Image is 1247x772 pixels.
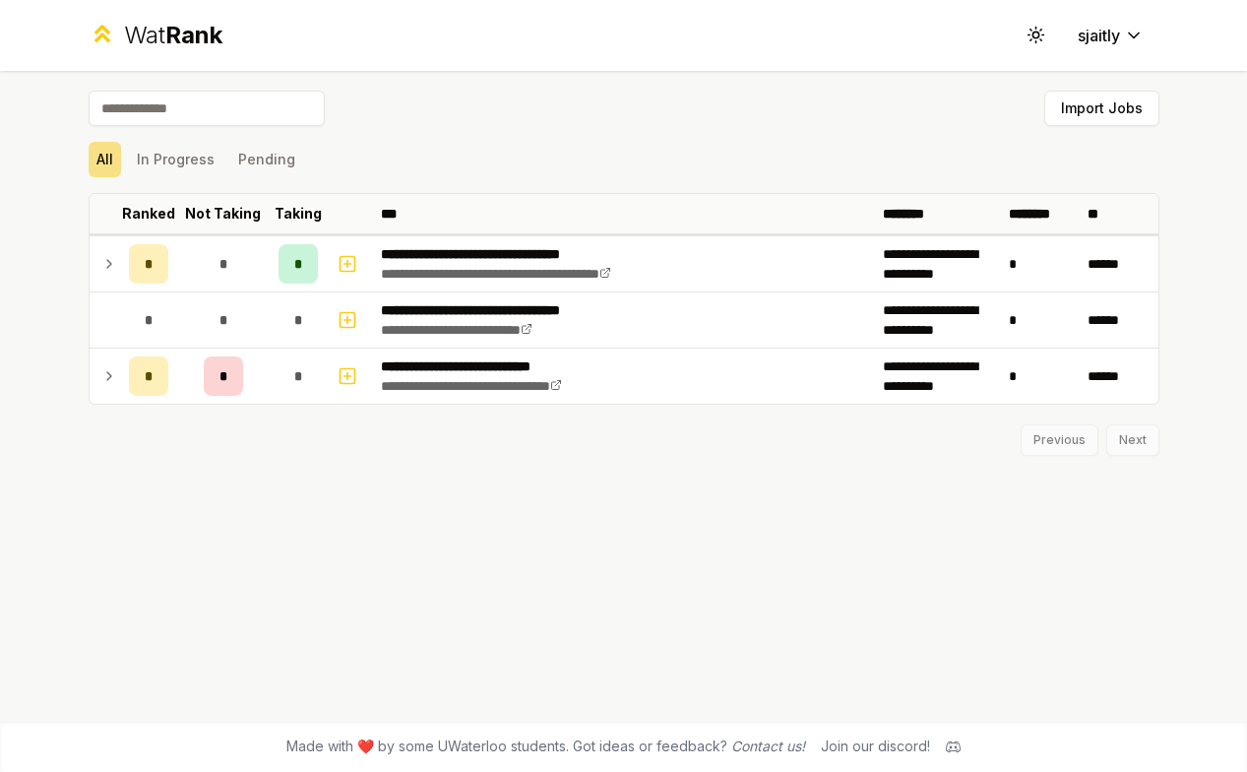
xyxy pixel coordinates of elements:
[89,142,121,177] button: All
[122,204,175,224] p: Ranked
[731,738,805,754] a: Contact us!
[1062,18,1159,53] button: sjaitly
[89,20,223,51] a: WatRank
[165,21,222,49] span: Rank
[1044,91,1159,126] button: Import Jobs
[124,20,222,51] div: Wat
[286,737,805,756] span: Made with ❤️ by some UWaterloo students. Got ideas or feedback?
[185,204,261,224] p: Not Taking
[821,737,930,756] div: Join our discord!
[129,142,222,177] button: In Progress
[275,204,322,224] p: Taking
[1078,24,1120,47] span: sjaitly
[230,142,303,177] button: Pending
